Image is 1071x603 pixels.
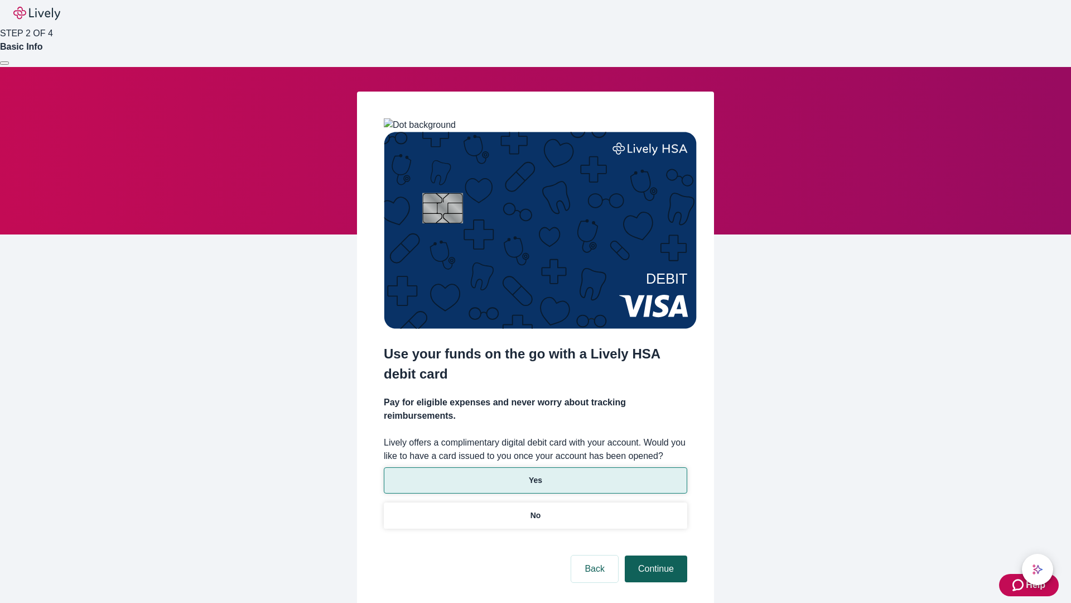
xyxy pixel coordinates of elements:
img: Dot background [384,118,456,132]
button: Yes [384,467,687,494]
h4: Pay for eligible expenses and never worry about tracking reimbursements. [384,396,687,423]
button: Back [571,556,618,582]
img: Lively [13,7,60,20]
h2: Use your funds on the go with a Lively HSA debit card [384,344,687,384]
span: Help [1026,578,1045,592]
button: No [384,502,687,529]
label: Lively offers a complimentary digital debit card with your account. Would you like to have a card... [384,436,687,463]
svg: Zendesk support icon [1012,578,1026,592]
button: Continue [625,556,687,582]
svg: Lively AI Assistant [1032,564,1043,575]
p: Yes [529,475,542,486]
button: chat [1022,554,1053,585]
p: No [530,510,541,521]
button: Zendesk support iconHelp [999,574,1059,596]
img: Debit card [384,132,697,329]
